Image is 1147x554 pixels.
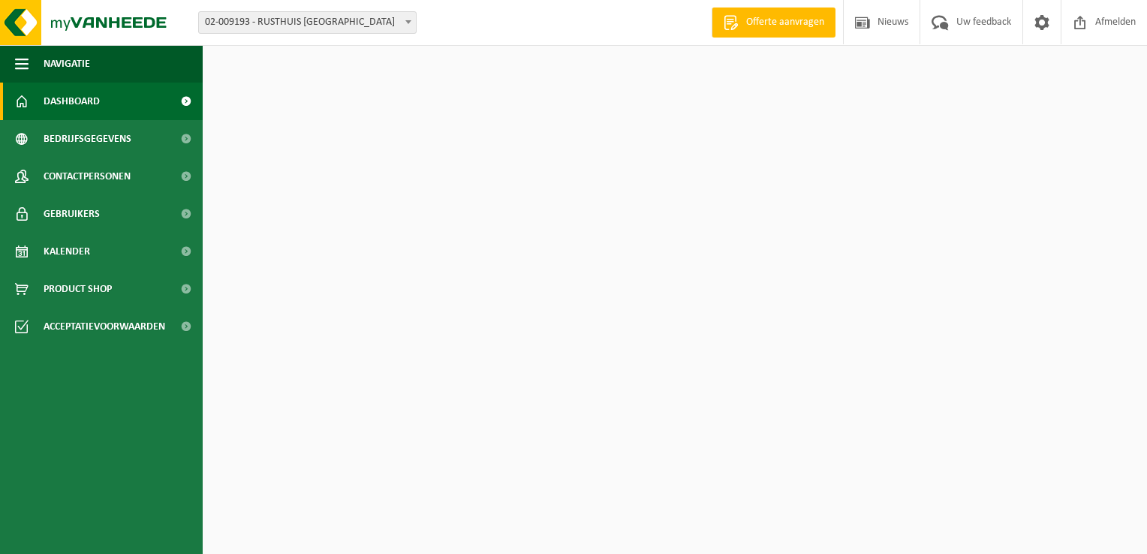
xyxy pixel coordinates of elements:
[44,233,90,270] span: Kalender
[199,12,416,33] span: 02-009193 - RUSTHUIS ST JOZEF - KORTRIJK
[44,45,90,83] span: Navigatie
[44,270,112,308] span: Product Shop
[742,15,828,30] span: Offerte aanvragen
[44,158,131,195] span: Contactpersonen
[44,308,165,345] span: Acceptatievoorwaarden
[44,83,100,120] span: Dashboard
[712,8,835,38] a: Offerte aanvragen
[44,120,131,158] span: Bedrijfsgegevens
[44,195,100,233] span: Gebruikers
[198,11,417,34] span: 02-009193 - RUSTHUIS ST JOZEF - KORTRIJK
